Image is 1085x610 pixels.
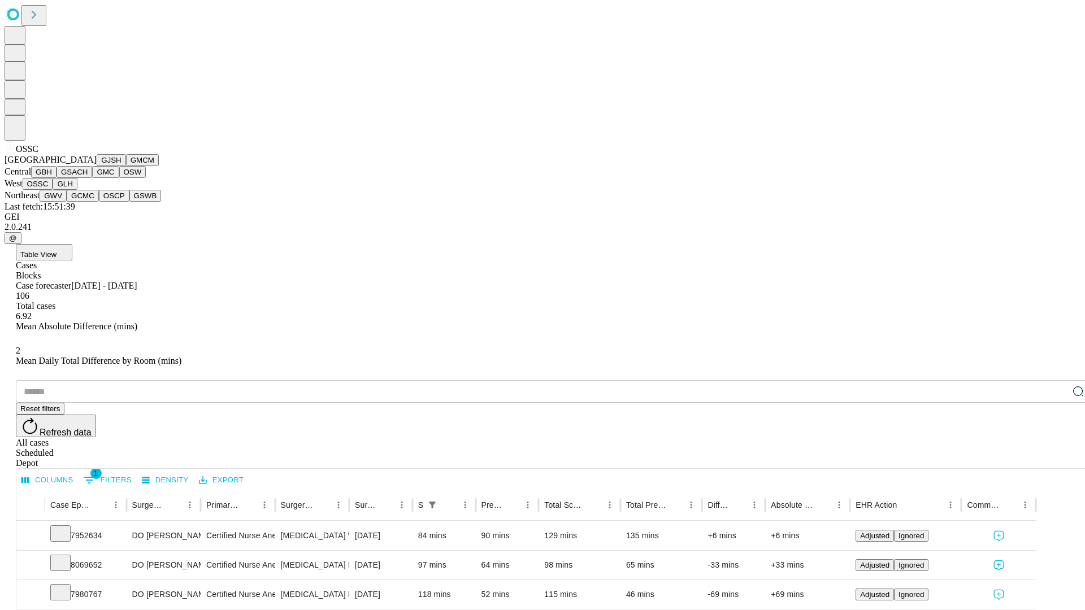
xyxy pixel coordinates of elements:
div: 52 mins [481,580,533,609]
button: Sort [378,497,394,513]
div: [MEDICAL_DATA] MEDIAL OR LATERAL MENISCECTOMY [281,551,344,579]
button: Menu [331,497,346,513]
div: [DATE] [355,521,407,550]
div: Total Scheduled Duration [544,500,585,509]
button: Menu [1017,497,1033,513]
span: [DATE] - [DATE] [71,281,137,290]
button: Sort [898,497,914,513]
div: 64 mins [481,551,533,579]
div: [MEDICAL_DATA] REMOVAL LOOSE BODY [281,580,344,609]
span: Adjusted [860,590,889,599]
div: 115 mins [544,580,615,609]
div: DO [PERSON_NAME] [PERSON_NAME] Do [132,521,195,550]
span: OSSC [16,144,38,154]
button: GMC [92,166,119,178]
button: Sort [586,497,602,513]
span: Table View [20,250,57,259]
div: DO [PERSON_NAME] [PERSON_NAME] Do [132,580,195,609]
button: GMCM [126,154,159,166]
div: [DATE] [355,580,407,609]
div: GEI [5,212,1080,222]
span: Last fetch: 15:51:39 [5,202,75,211]
button: Menu [108,497,124,513]
div: Absolute Difference [771,500,814,509]
span: Adjusted [860,561,889,569]
button: Menu [683,497,699,513]
div: Case Epic Id [50,500,91,509]
button: Adjusted [856,589,894,600]
button: Menu [520,497,536,513]
div: -33 mins [708,551,759,579]
button: Show filters [424,497,440,513]
span: Adjusted [860,531,889,540]
div: Total Predicted Duration [626,500,667,509]
button: Menu [257,497,272,513]
button: @ [5,232,21,244]
button: Export [196,472,246,489]
button: Refresh data [16,415,96,437]
button: Ignored [894,530,928,542]
span: Reset filters [20,404,60,413]
div: 8069652 [50,551,121,579]
button: Sort [667,497,683,513]
button: Menu [747,497,762,513]
button: Sort [815,497,831,513]
button: OSSC [23,178,53,190]
span: Total cases [16,301,55,311]
span: 1 [90,468,102,479]
button: Sort [504,497,520,513]
span: Refresh data [40,428,92,437]
button: Sort [731,497,747,513]
div: Certified Nurse Anesthetist [206,521,269,550]
div: 1 active filter [424,497,440,513]
span: Mean Absolute Difference (mins) [16,321,137,331]
button: Adjusted [856,530,894,542]
div: DO [PERSON_NAME] [PERSON_NAME] Do [132,551,195,579]
button: Menu [394,497,410,513]
button: GCMC [67,190,99,202]
button: Expand [22,526,39,546]
span: @ [9,234,17,242]
button: Sort [441,497,457,513]
span: Northeast [5,190,40,200]
div: 118 mins [418,580,470,609]
div: +6 mins [771,521,844,550]
div: Difference [708,500,730,509]
button: Ignored [894,559,928,571]
div: Certified Nurse Anesthetist [206,580,269,609]
button: GJSH [97,154,126,166]
button: Select columns [19,472,76,489]
div: +33 mins [771,551,844,579]
div: Scheduled In Room Duration [418,500,423,509]
div: 135 mins [626,521,697,550]
div: 97 mins [418,551,470,579]
div: Surgery Date [355,500,377,509]
button: Sort [92,497,108,513]
button: Show filters [81,471,134,489]
span: 2 [16,346,20,355]
div: 90 mins [481,521,533,550]
span: 6.92 [16,311,32,321]
div: 2.0.241 [5,222,1080,232]
button: Density [139,472,192,489]
span: Ignored [899,590,924,599]
button: Sort [241,497,257,513]
button: Reset filters [16,403,64,415]
button: Sort [166,497,182,513]
div: 7980767 [50,580,121,609]
div: [DATE] [355,551,407,579]
button: OSCP [99,190,129,202]
div: Surgeon Name [132,500,165,509]
div: Surgery Name [281,500,314,509]
span: Case forecaster [16,281,71,290]
button: Sort [315,497,331,513]
span: Central [5,167,31,176]
div: Certified Nurse Anesthetist [206,551,269,579]
button: Adjusted [856,559,894,571]
div: 46 mins [626,580,697,609]
button: Table View [16,244,72,260]
div: 98 mins [544,551,615,579]
span: [GEOGRAPHIC_DATA] [5,155,97,164]
button: Menu [602,497,618,513]
button: Expand [22,556,39,576]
